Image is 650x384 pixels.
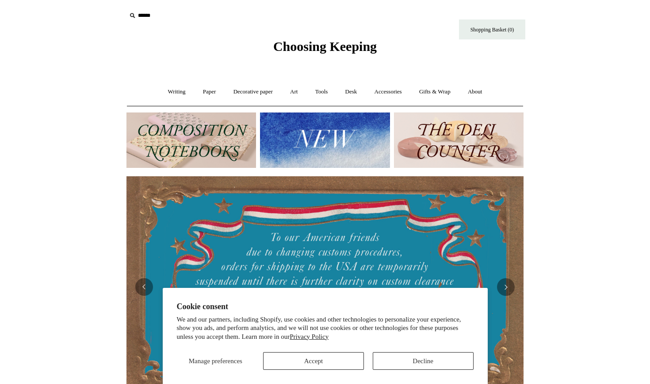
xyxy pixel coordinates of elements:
a: Desk [337,80,365,104]
button: Previous [135,278,153,296]
img: The Deli Counter [394,112,524,168]
a: About [460,80,490,104]
button: Decline [373,352,474,370]
a: Accessories [367,80,410,104]
a: Shopping Basket (0) [459,19,525,39]
a: Art [282,80,306,104]
span: Manage preferences [189,357,242,365]
img: 202302 Composition ledgers.jpg__PID:69722ee6-fa44-49dd-a067-31375e5d54ec [126,112,256,168]
button: Accept [263,352,364,370]
button: Manage preferences [176,352,254,370]
a: Paper [195,80,224,104]
img: New.jpg__PID:f73bdf93-380a-4a35-bcfe-7823039498e1 [260,112,390,168]
span: Choosing Keeping [273,39,377,54]
a: Choosing Keeping [273,46,377,52]
button: Next [497,278,515,296]
a: Tools [307,80,336,104]
a: Gifts & Wrap [411,80,459,104]
a: Decorative paper [226,80,281,104]
a: Privacy Policy [290,333,329,340]
a: Writing [160,80,194,104]
h2: Cookie consent [177,302,474,311]
p: We and our partners, including Shopify, use cookies and other technologies to personalize your ex... [177,315,474,341]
